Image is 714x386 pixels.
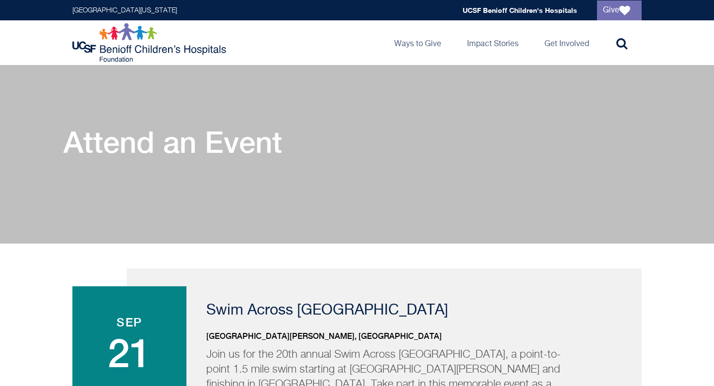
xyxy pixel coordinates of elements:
a: Ways to Give [386,20,449,65]
a: Get Involved [536,20,597,65]
p: Swim Across [GEOGRAPHIC_DATA] [206,303,617,318]
span: Sep [82,316,177,328]
img: Logo for UCSF Benioff Children's Hospitals Foundation [72,23,229,63]
h1: Attend an Event [63,125,282,159]
a: [GEOGRAPHIC_DATA][US_STATE] [72,7,177,14]
a: Impact Stories [459,20,527,65]
a: Give [597,0,642,20]
p: [GEOGRAPHIC_DATA][PERSON_NAME], [GEOGRAPHIC_DATA] [206,330,617,342]
a: UCSF Benioff Children's Hospitals [463,6,577,14]
span: 21 [82,333,177,373]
